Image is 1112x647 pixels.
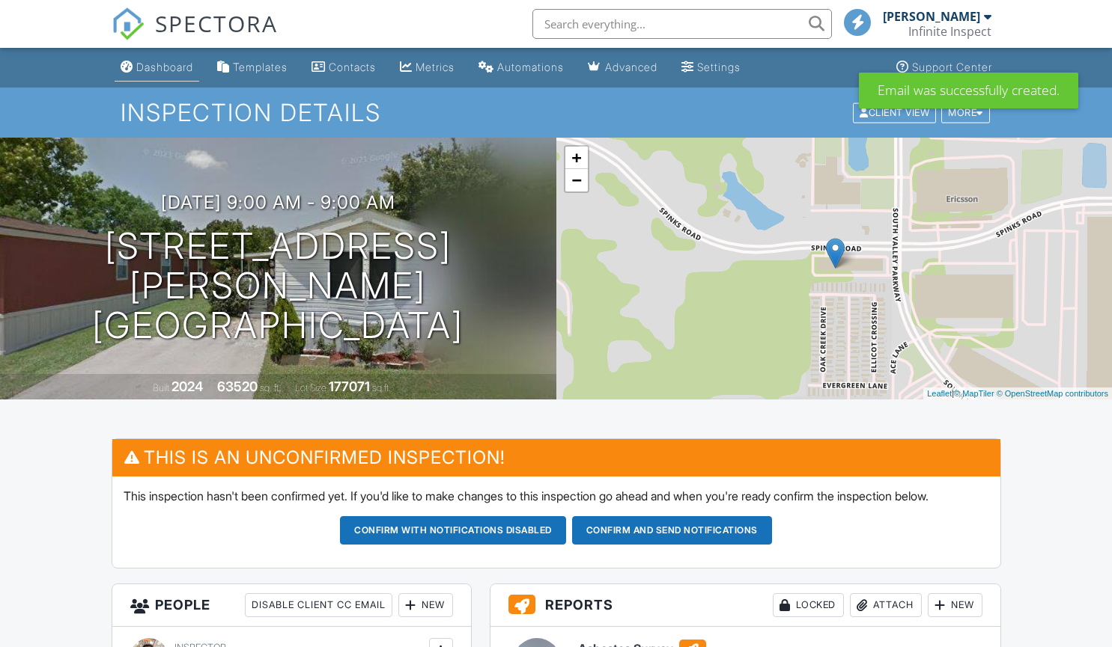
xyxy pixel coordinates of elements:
[112,584,471,627] h3: People
[112,20,278,52] a: SPECTORA
[340,516,566,545] button: Confirm with notifications disabled
[908,24,991,39] div: Infinite Inspect
[565,169,588,191] a: Zoom out
[912,61,992,73] div: Support Center
[850,593,922,617] div: Attach
[416,61,455,73] div: Metrics
[890,54,998,82] a: Support Center
[859,73,1078,108] div: Email was successfully created.
[136,61,193,73] div: Dashboard
[112,439,1000,476] h3: This is an Unconfirmed Inspection!
[161,192,395,212] h3: [DATE] 9:00 am - 9:00 am
[233,61,288,73] div: Templates
[941,102,990,123] div: More
[954,389,994,398] a: © MapTiler
[295,382,326,393] span: Lot Size
[851,106,940,117] a: Client View
[24,227,532,345] h1: [STREET_ADDRESS][PERSON_NAME] [GEOGRAPHIC_DATA]
[329,61,376,73] div: Contacts
[329,378,370,394] div: 177071
[605,61,657,73] div: Advanced
[883,9,980,24] div: [PERSON_NAME]
[394,54,461,82] a: Metrics
[697,61,741,73] div: Settings
[211,54,294,82] a: Templates
[923,387,1112,400] div: |
[532,9,832,39] input: Search everything...
[112,7,145,40] img: The Best Home Inspection Software - Spectora
[306,54,382,82] a: Contacts
[928,593,982,617] div: New
[997,389,1108,398] a: © OpenStreetMap contributors
[675,54,747,82] a: Settings
[853,102,936,123] div: Client View
[372,382,391,393] span: sq.ft.
[927,389,952,398] a: Leaflet
[398,593,453,617] div: New
[245,593,392,617] div: Disable Client CC Email
[565,147,588,169] a: Zoom in
[217,378,258,394] div: 63520
[497,61,564,73] div: Automations
[473,54,570,82] a: Automations (Basic)
[153,382,169,393] span: Built
[572,516,772,545] button: Confirm and send notifications
[124,488,989,504] p: This inspection hasn't been confirmed yet. If you'd like to make changes to this inspection go ah...
[260,382,281,393] span: sq. ft.
[115,54,199,82] a: Dashboard
[773,593,844,617] div: Locked
[155,7,278,39] span: SPECTORA
[490,584,1000,627] h3: Reports
[171,378,203,394] div: 2024
[582,54,663,82] a: Advanced
[121,99,991,126] h1: Inspection Details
